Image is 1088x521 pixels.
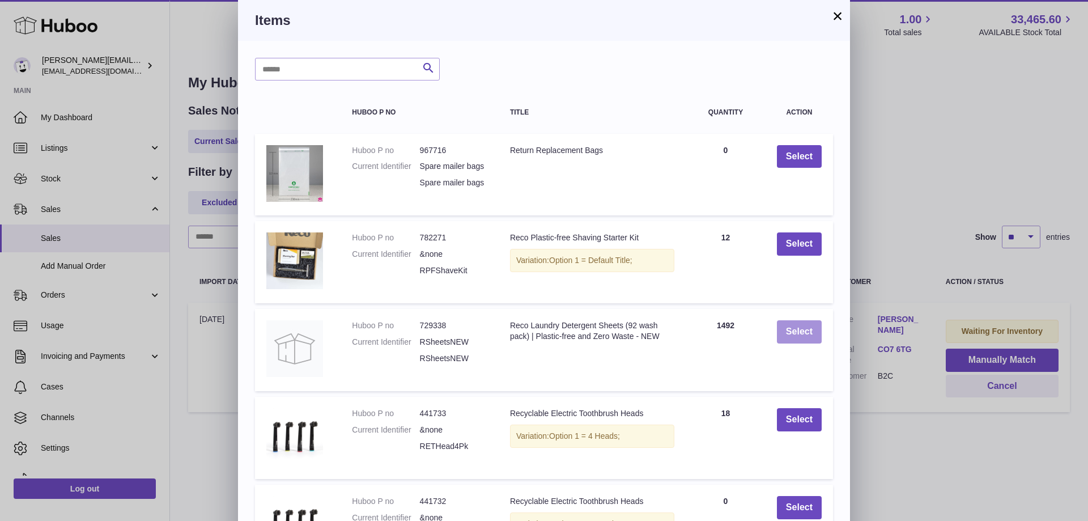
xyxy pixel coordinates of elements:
div: Recyclable Electric Toothbrush Heads [510,496,674,507]
button: Select [777,320,822,344]
span: Option 1 = Default Title; [549,256,632,265]
button: × [831,9,844,23]
dd: 441733 [420,408,487,419]
dt: Huboo P no [352,408,419,419]
dd: &none [420,425,487,435]
div: Reco Laundry Detergent Sheets (92 wash pack) | Plastic-free and Zero Waste - NEW [510,320,674,342]
dd: 782271 [420,232,487,243]
dt: Current Identifier [352,161,419,172]
div: Return Replacement Bags [510,145,674,156]
th: Huboo P no [341,98,499,128]
div: Variation: [510,425,674,448]
div: Variation: [510,249,674,272]
img: Reco Plastic-free Shaving Starter Kit [266,232,323,289]
img: Reco Laundry Detergent Sheets (92 wash pack) | Plastic-free and Zero Waste - NEW [266,320,323,377]
dd: Spare mailer bags [420,161,487,172]
button: Select [777,496,822,519]
dd: RSheetsNEW [420,337,487,348]
div: Reco Plastic-free Shaving Starter Kit [510,232,674,243]
th: Title [499,98,686,128]
button: Select [777,408,822,431]
span: Option 1 = 4 Heads; [549,431,620,440]
td: 0 [686,134,766,216]
dt: Huboo P no [352,232,419,243]
th: Quantity [686,98,766,128]
button: Select [777,145,822,168]
h3: Items [255,11,833,29]
dt: Current Identifier [352,249,419,260]
td: 1492 [686,309,766,391]
dt: Huboo P no [352,320,419,331]
td: 12 [686,221,766,303]
dd: 729338 [420,320,487,331]
dd: &none [420,249,487,260]
img: Return Replacement Bags [266,145,323,202]
dd: RPFShaveKit [420,265,487,276]
dt: Current Identifier [352,425,419,435]
dd: 441732 [420,496,487,507]
button: Select [777,232,822,256]
div: Recyclable Electric Toothbrush Heads [510,408,674,419]
dt: Huboo P no [352,145,419,156]
dt: Huboo P no [352,496,419,507]
dd: 967716 [420,145,487,156]
dt: Current Identifier [352,337,419,348]
th: Action [766,98,833,128]
img: Recyclable Electric Toothbrush Heads [266,408,323,465]
td: 18 [686,397,766,479]
dd: RETHead4Pk [420,441,487,452]
dd: Spare mailer bags [420,177,487,188]
dd: RSheetsNEW [420,353,487,364]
